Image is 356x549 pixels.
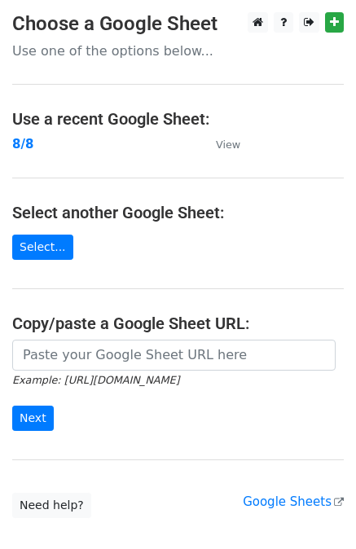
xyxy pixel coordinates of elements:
a: Select... [12,235,73,260]
small: Example: [URL][DOMAIN_NAME] [12,374,179,386]
h3: Choose a Google Sheet [12,12,344,36]
a: Google Sheets [243,494,344,509]
small: View [216,138,240,151]
p: Use one of the options below... [12,42,344,59]
input: Next [12,406,54,431]
a: 8/8 [12,137,33,152]
input: Paste your Google Sheet URL here [12,340,336,371]
h4: Select another Google Sheet: [12,203,344,222]
h4: Use a recent Google Sheet: [12,109,344,129]
a: Need help? [12,493,91,518]
h4: Copy/paste a Google Sheet URL: [12,314,344,333]
a: View [200,137,240,152]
